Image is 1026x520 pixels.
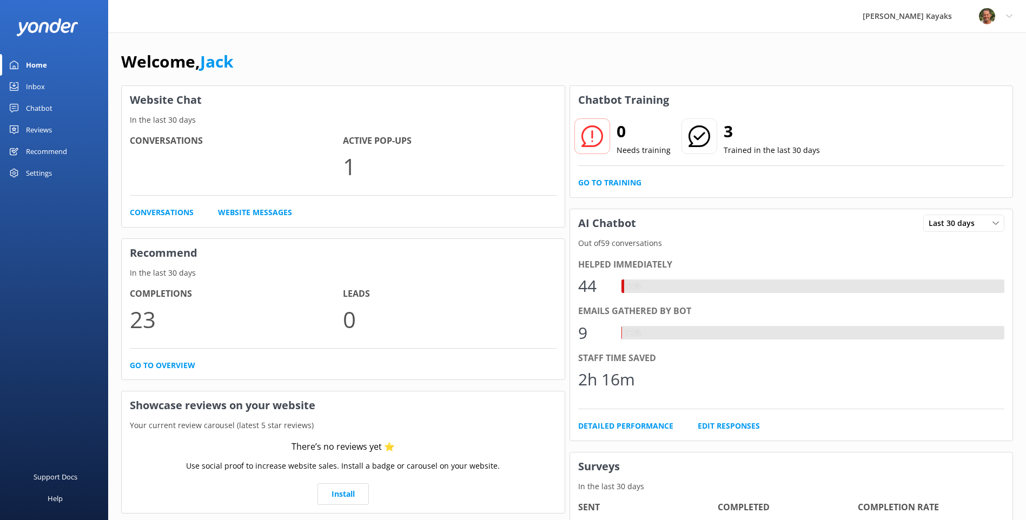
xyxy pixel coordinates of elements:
[724,118,820,144] h2: 3
[26,162,52,184] div: Settings
[317,483,369,505] a: Install
[34,466,77,488] div: Support Docs
[16,18,78,36] img: yonder-white-logo.png
[26,141,67,162] div: Recommend
[130,206,194,218] a: Conversations
[186,460,500,472] p: Use social proof to increase website sales. Install a badge or carousel on your website.
[578,177,641,189] a: Go to Training
[724,144,820,156] p: Trained in the last 30 days
[122,419,565,431] p: Your current review carousel (latest 5 star reviews)
[570,237,1013,249] p: Out of 59 conversations
[343,287,556,301] h4: Leads
[578,351,1005,365] div: Staff time saved
[578,501,718,515] h4: Sent
[26,54,47,76] div: Home
[343,134,556,148] h4: Active Pop-ups
[121,49,234,75] h1: Welcome,
[130,134,343,148] h4: Conversations
[718,501,858,515] h4: Completed
[578,320,611,346] div: 9
[617,144,671,156] p: Needs training
[292,440,395,454] div: There’s no reviews yet ⭐
[122,267,565,279] p: In the last 30 days
[343,301,556,337] p: 0
[130,359,195,371] a: Go to overview
[578,420,673,432] a: Detailed Performance
[122,86,565,114] h3: Website Chat
[929,217,981,229] span: Last 30 days
[122,391,565,419] h3: Showcase reviews on your website
[26,119,52,141] div: Reviews
[578,258,1005,272] div: Helped immediately
[218,206,292,218] a: Website Messages
[621,326,644,340] div: 15%
[26,76,45,97] div: Inbox
[122,114,565,126] p: In the last 30 days
[200,50,234,72] a: Jack
[570,86,677,114] h3: Chatbot Training
[122,239,565,267] h3: Recommend
[26,97,52,119] div: Chatbot
[570,209,644,237] h3: AI Chatbot
[858,501,998,515] h4: Completion Rate
[570,481,1013,492] p: In the last 30 days
[578,273,611,299] div: 44
[698,420,760,432] a: Edit Responses
[130,287,343,301] h4: Completions
[979,8,995,24] img: 49-1662257987.jpg
[48,488,63,509] div: Help
[578,366,635,392] div: 2h 16m
[617,118,671,144] h2: 0
[343,148,556,184] p: 1
[621,279,644,294] div: 75%
[578,304,1005,318] div: Emails gathered by bot
[130,301,343,337] p: 23
[570,452,1013,481] h3: Surveys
